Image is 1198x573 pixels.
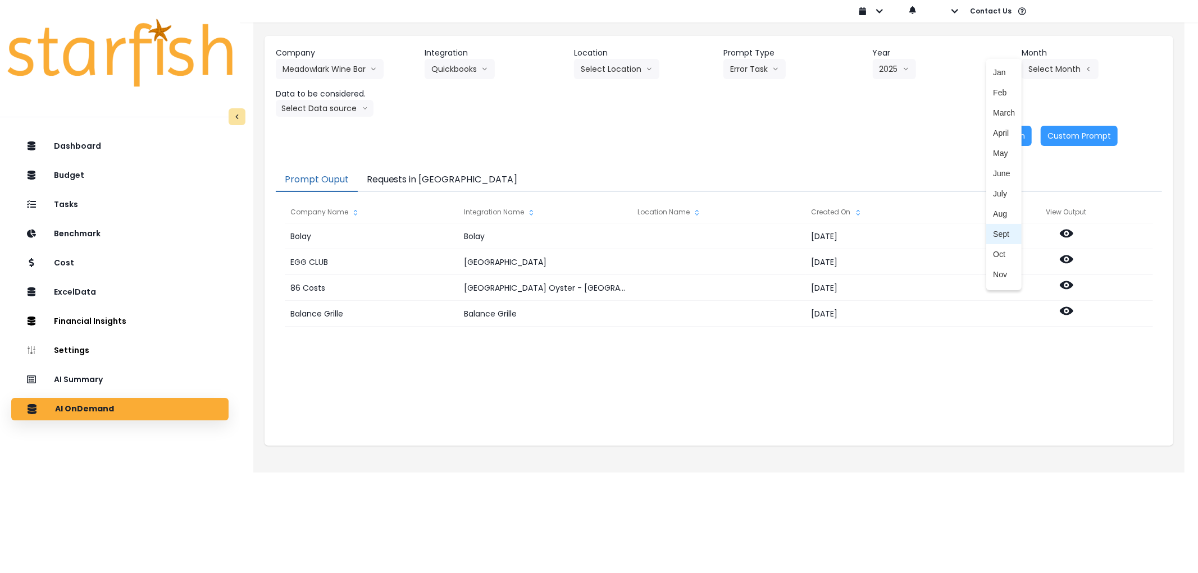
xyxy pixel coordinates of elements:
[54,141,101,151] p: Dashboard
[54,375,103,384] p: AI Summary
[723,59,786,79] button: Error Taskarrow down line
[993,148,1015,159] span: May
[993,67,1015,78] span: Jan
[632,201,805,223] div: Location Name
[362,103,368,114] svg: arrow down line
[285,223,458,249] div: Bolay
[993,107,1015,118] span: March
[11,135,229,158] button: Dashboard
[458,275,631,301] div: [GEOGRAPHIC_DATA] Oyster - [GEOGRAPHIC_DATA]
[873,59,916,79] button: 2025arrow down line
[55,404,114,414] p: AI OnDemand
[370,63,377,75] svg: arrow down line
[458,249,631,275] div: [GEOGRAPHIC_DATA]
[11,164,229,187] button: Budget
[11,369,229,391] button: AI Summary
[285,301,458,327] div: Balance Grille
[993,249,1015,260] span: Oct
[54,287,96,297] p: ExcelData
[1022,47,1162,59] header: Month
[11,194,229,216] button: Tasks
[458,201,631,223] div: Integration Name
[873,47,1013,59] header: Year
[993,269,1015,280] span: Nov
[806,301,979,327] div: [DATE]
[806,249,979,275] div: [DATE]
[276,47,416,59] header: Company
[993,168,1015,179] span: June
[358,168,527,192] button: Requests in [GEOGRAPHIC_DATA]
[1085,63,1092,75] svg: arrow left line
[11,281,229,304] button: ExcelData
[276,59,384,79] button: Meadowlark Wine Bararrow down line
[527,208,536,217] svg: sort
[285,201,458,223] div: Company Name
[693,208,702,217] svg: sort
[993,228,1015,240] span: Sept
[723,47,864,59] header: Prompt Type
[481,63,488,75] svg: arrow down line
[276,168,358,192] button: Prompt Ouput
[993,188,1015,199] span: July
[458,301,631,327] div: Balance Grille
[574,59,659,79] button: Select Locationarrow down line
[458,223,631,249] div: Bolay
[54,229,101,239] p: Benchmark
[806,223,979,249] div: [DATE]
[574,47,714,59] header: Location
[276,88,416,100] header: Data to be considered.
[285,249,458,275] div: EGG CLUB
[351,208,360,217] svg: sort
[54,258,74,268] p: Cost
[993,208,1015,219] span: Aug
[806,201,979,223] div: Created On
[11,340,229,362] button: Settings
[11,398,229,420] button: AI OnDemand
[276,100,373,117] button: Select Data sourcearrow down line
[806,275,979,301] div: [DATE]
[986,59,1022,290] ul: Select Montharrow left line
[1041,126,1118,146] button: Custom Prompt
[11,252,229,274] button: Cost
[285,275,458,301] div: 86 Costs
[54,200,78,209] p: Tasks
[993,87,1015,98] span: Feb
[854,208,863,217] svg: sort
[54,171,84,180] p: Budget
[425,47,565,59] header: Integration
[11,310,229,333] button: Financial Insights
[772,63,779,75] svg: arrow down line
[11,223,229,245] button: Benchmark
[903,63,909,75] svg: arrow down line
[425,59,495,79] button: Quickbooksarrow down line
[993,127,1015,139] span: April
[1022,59,1099,79] button: Select Montharrow left line
[646,63,653,75] svg: arrow down line
[980,201,1153,223] div: View Output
